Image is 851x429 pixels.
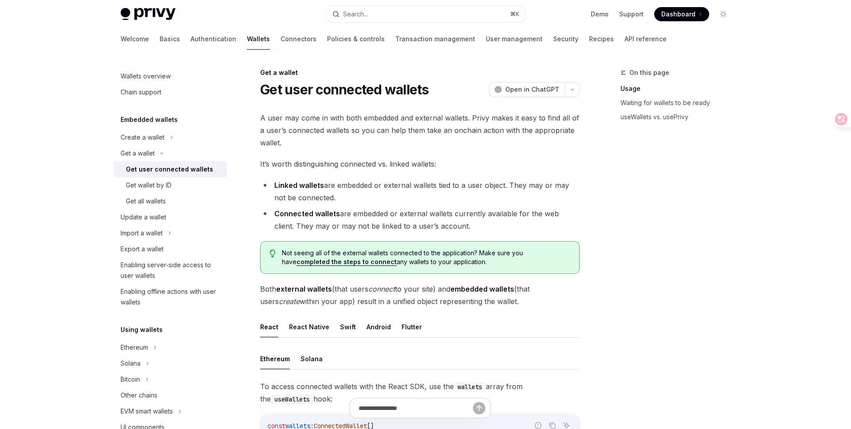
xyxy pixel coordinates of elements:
svg: Tip [269,250,276,257]
div: Export a wallet [121,244,164,254]
strong: Connected wallets [274,209,340,218]
button: Android [367,316,391,337]
a: Policies & controls [327,28,385,50]
div: Solana [121,358,141,369]
span: On this page [629,67,669,78]
strong: Linked wallets [274,181,324,190]
button: Flutter [402,316,422,337]
div: Bitcoin [121,374,140,385]
a: User management [486,28,543,50]
a: Authentication [191,28,236,50]
span: Dashboard [661,10,695,19]
a: Get all wallets [113,193,227,209]
code: useWallets [271,394,313,404]
button: React [260,316,278,337]
span: It’s worth distinguishing connected vs. linked wallets: [260,158,580,170]
img: light logo [121,8,176,20]
button: Send message [473,402,485,414]
a: Basics [160,28,180,50]
button: Open in ChatGPT [489,82,565,97]
div: Wallets overview [121,71,171,82]
a: Wallets [247,28,270,50]
a: Usage [621,82,738,96]
div: Get a wallet [260,68,580,77]
a: Enabling offline actions with user wallets [113,284,227,310]
div: EVM smart wallets [121,406,173,417]
a: Demo [591,10,609,19]
a: Export a wallet [113,241,227,257]
div: Create a wallet [121,132,164,143]
div: Enabling offline actions with user wallets [121,286,222,308]
div: Search... [343,9,368,19]
a: Welcome [121,28,149,50]
div: Enabling server-side access to user wallets [121,260,222,281]
div: Get wallet by ID [126,180,172,191]
strong: external wallets [276,285,332,293]
div: Get all wallets [126,196,166,207]
span: Both (that users to your site) and (that users within your app) result in a unified object repres... [260,283,580,308]
span: Not seeing all of the external wallets connected to the application? Make sure you have any walle... [282,249,570,266]
a: Other chains [113,387,227,403]
li: are embedded or external wallets tied to a user object. They may or may not be connected. [260,179,580,204]
div: Get a wallet [121,148,155,159]
a: Waiting for wallets to be ready [621,96,738,110]
div: Chain support [121,87,161,97]
em: connect [368,285,395,293]
button: Ethereum [260,348,290,369]
span: Open in ChatGPT [505,85,559,94]
a: Get user connected wallets [113,161,227,177]
span: To access connected wallets with the React SDK, use the array from the hook: [260,380,580,405]
em: create [279,297,300,306]
div: Import a wallet [121,228,163,238]
div: Ethereum [121,342,148,353]
li: are embedded or external wallets currently available for the web client. They may or may not be l... [260,207,580,232]
a: Update a wallet [113,209,227,225]
a: Security [553,28,578,50]
a: Wallets overview [113,68,227,84]
a: Transaction management [395,28,475,50]
button: Solana [301,348,323,369]
h1: Get user connected wallets [260,82,429,97]
a: Support [619,10,644,19]
code: wallets [454,382,486,392]
a: API reference [625,28,667,50]
a: Enabling server-side access to user wallets [113,257,227,284]
button: Toggle dark mode [716,7,730,21]
span: A user may come in with both embedded and external wallets. Privy makes it easy to find all of a ... [260,112,580,149]
span: ⌘ K [510,11,519,18]
a: Get wallet by ID [113,177,227,193]
a: Connectors [281,28,316,50]
h5: Using wallets [121,324,163,335]
button: Swift [340,316,356,337]
a: completed the steps to connect [297,258,397,266]
h5: Embedded wallets [121,114,178,125]
button: Search...⌘K [326,6,525,22]
strong: embedded wallets [450,285,514,293]
button: React Native [289,316,329,337]
a: useWallets vs. usePrivy [621,110,738,124]
div: Update a wallet [121,212,166,222]
a: Dashboard [654,7,709,21]
div: Get user connected wallets [126,164,213,175]
div: Other chains [121,390,157,401]
a: Recipes [589,28,614,50]
a: Chain support [113,84,227,100]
